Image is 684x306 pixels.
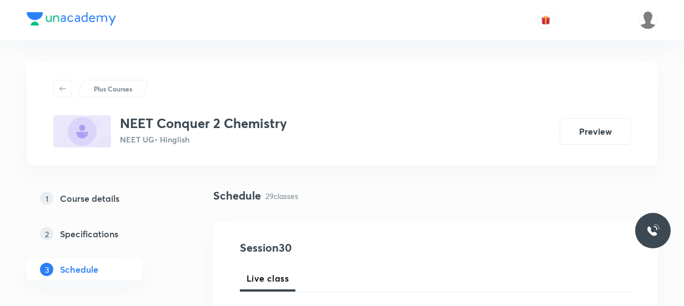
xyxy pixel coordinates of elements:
[40,192,53,205] p: 1
[265,190,298,202] p: 29 classes
[60,263,98,276] h5: Schedule
[560,118,631,145] button: Preview
[60,227,118,241] h5: Specifications
[213,187,261,204] h4: Schedule
[120,115,287,131] h3: NEET Conquer 2 Chemistry
[27,12,116,25] img: Company Logo
[247,272,289,285] span: Live class
[40,263,53,276] p: 3
[27,223,178,245] a: 2Specifications
[27,12,116,28] a: Company Logo
[27,187,178,210] a: 1Course details
[638,11,657,29] img: Geetika Tamta
[537,11,555,29] button: avatar
[240,239,442,256] h4: Session 30
[40,227,53,241] p: 2
[120,134,287,145] p: NEET UG • Hinglish
[541,15,551,25] img: avatar
[60,192,119,205] h5: Course details
[94,84,132,94] p: Plus Courses
[53,115,111,147] img: C0F384CB-2771-4D68-A916-1130937062DE_plus.png
[646,224,660,237] img: ttu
